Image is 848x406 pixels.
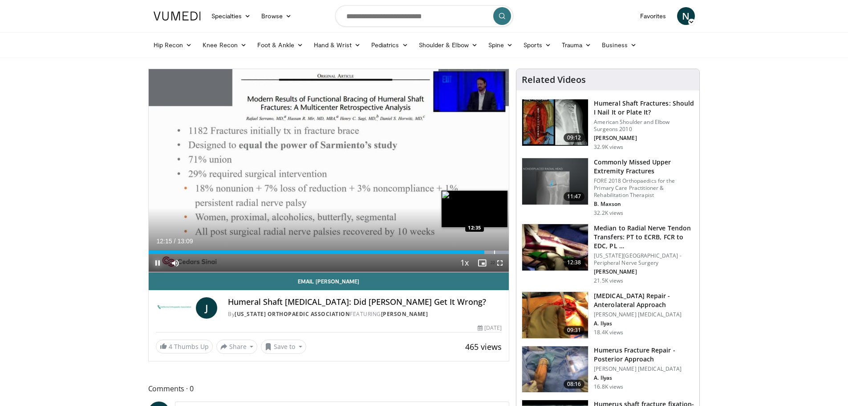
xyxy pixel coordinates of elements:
[174,238,176,245] span: /
[441,190,508,228] img: image.jpeg
[522,224,694,284] a: 12:38 Median to Radial Nerve Tendon Transfers: PT to ECRB, FCR to EDC, PL … [US_STATE][GEOGRAPHIC...
[594,144,623,151] p: 32.9K views
[148,36,198,54] a: Hip Recon
[228,297,502,307] h4: Humeral Shaft [MEDICAL_DATA]: Did [PERSON_NAME] Get It Wrong?
[594,346,694,364] h3: Humerus Fracture Repair - Posterior Approach
[149,250,509,254] div: Progress Bar
[522,158,694,217] a: 11:47 Commonly Missed Upper Extremity Fractures FORE 2018 Orthopaedics for the Primary Care Pract...
[522,346,694,393] a: 08:16 Humerus Fracture Repair - Posterior Approach [PERSON_NAME] [MEDICAL_DATA] A. Ilyas 16.8K views
[564,258,585,267] span: 12:38
[196,297,217,319] a: J
[149,69,509,272] video-js: Video Player
[206,7,256,25] a: Specialties
[197,36,252,54] a: Knee Recon
[594,252,694,267] p: [US_STATE][GEOGRAPHIC_DATA] - Peripheral Nerve Surgery
[156,297,193,319] img: California Orthopaedic Association
[154,12,201,21] img: VuMedi Logo
[381,310,428,318] a: [PERSON_NAME]
[522,291,694,339] a: 09:31 [MEDICAL_DATA] Repair - Anterolateral Approach [PERSON_NAME] [MEDICAL_DATA] A. Ilyas 18.4K ...
[157,238,172,245] span: 12:15
[594,311,694,318] p: [PERSON_NAME] [MEDICAL_DATA]
[594,135,694,142] p: [PERSON_NAME]
[522,74,586,85] h4: Related Videos
[594,383,623,390] p: 16.8K views
[564,326,585,335] span: 09:31
[483,36,518,54] a: Spine
[455,254,473,272] button: Playback Rate
[366,36,414,54] a: Pediatrics
[635,7,672,25] a: Favorites
[594,177,694,199] p: FORE 2018 Orthopaedics for the Primary Care Practitioner & Rehabilitation Therapist
[594,329,623,336] p: 18.4K views
[465,341,502,352] span: 465 views
[256,7,297,25] a: Browse
[556,36,597,54] a: Trauma
[414,36,483,54] a: Shoulder & Elbow
[261,340,306,354] button: Save to
[169,342,172,351] span: 4
[522,346,588,393] img: 2d9d5c8a-c6e4-4c2d-a054-0024870ca918.150x105_q85_crop-smart_upscale.jpg
[594,291,694,309] h3: [MEDICAL_DATA] Repair - Anterolateral Approach
[522,99,694,151] a: 09:12 Humeral Shaft Fractures: Should I Nail It or Plate It? American Shoulder and Elbow Surgeons...
[564,380,585,389] span: 08:16
[596,36,642,54] a: Business
[518,36,556,54] a: Sports
[149,272,509,290] a: Email [PERSON_NAME]
[166,254,184,272] button: Mute
[522,224,588,271] img: 304908_0001_1.png.150x105_q85_crop-smart_upscale.jpg
[308,36,366,54] a: Hand & Wrist
[156,340,213,353] a: 4 Thumbs Up
[491,254,509,272] button: Fullscreen
[677,7,695,25] a: N
[594,224,694,250] h3: Median to Radial Nerve Tendon Transfers: PT to ECRB, FCR to EDC, PL …
[564,133,585,142] span: 09:12
[216,340,258,354] button: Share
[594,365,694,373] p: [PERSON_NAME] [MEDICAL_DATA]
[522,292,588,338] img: fd3b349a-9860-460e-a03a-0db36c4d1252.150x105_q85_crop-smart_upscale.jpg
[594,209,623,217] p: 32.2K views
[564,192,585,201] span: 11:47
[228,310,502,318] div: By FEATURING
[149,254,166,272] button: Pause
[478,324,502,332] div: [DATE]
[522,99,588,146] img: sot_1.png.150x105_q85_crop-smart_upscale.jpg
[148,383,510,394] span: Comments 0
[594,99,694,117] h3: Humeral Shaft Fractures: Should I Nail It or Plate It?
[252,36,308,54] a: Foot & Ankle
[594,158,694,176] h3: Commonly Missed Upper Extremity Fractures
[594,277,623,284] p: 21.5K views
[177,238,193,245] span: 13:09
[335,5,513,27] input: Search topics, interventions
[522,158,588,205] img: b2c65235-e098-4cd2-ab0f-914df5e3e270.150x105_q85_crop-smart_upscale.jpg
[594,320,694,327] p: A. Ilyas
[473,254,491,272] button: Enable picture-in-picture mode
[235,310,350,318] a: [US_STATE] Orthopaedic Association
[594,374,694,381] p: A. Ilyas
[594,201,694,208] p: B. Maxson
[594,268,694,275] p: [PERSON_NAME]
[594,119,694,133] p: American Shoulder and Elbow Surgeons 2010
